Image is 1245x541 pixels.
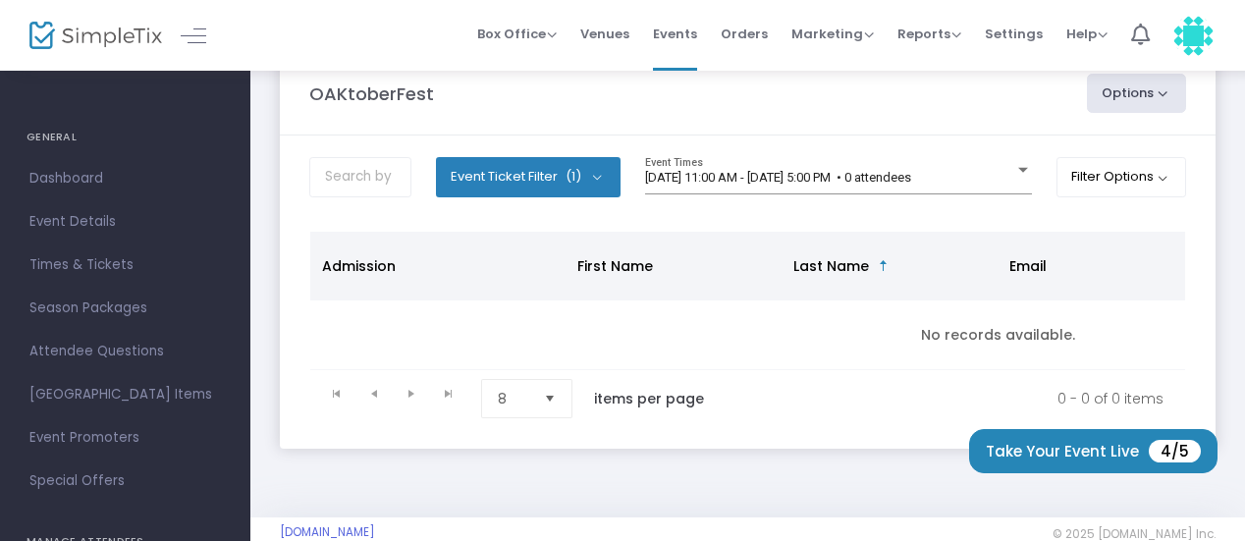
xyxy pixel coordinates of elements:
input: Search by name, order number, email, ip address [309,157,411,197]
span: Event Details [29,209,221,235]
div: Data table [310,232,1185,370]
span: Settings [985,9,1043,59]
span: 8 [498,389,528,408]
label: items per page [594,389,704,408]
a: [DOMAIN_NAME] [280,524,375,540]
span: First Name [577,256,653,276]
span: Help [1066,25,1108,43]
span: [DATE] 11:00 AM - [DATE] 5:00 PM • 0 attendees [645,170,911,185]
span: Venues [580,9,629,59]
span: Last Name [793,256,869,276]
span: Events [653,9,697,59]
span: Marketing [791,25,874,43]
span: [GEOGRAPHIC_DATA] Items [29,382,221,407]
m-panel-title: OAKtoberFest [309,81,434,107]
kendo-pager-info: 0 - 0 of 0 items [745,379,1164,418]
span: Reports [897,25,961,43]
span: Special Offers [29,468,221,494]
span: Orders [721,9,768,59]
span: Dashboard [29,166,221,191]
span: Email [1009,256,1047,276]
span: Attendee Questions [29,339,221,364]
span: Admission [322,256,396,276]
span: 4/5 [1149,440,1201,462]
h4: GENERAL [27,118,224,157]
button: Event Ticket Filter(1) [436,157,621,196]
button: Take Your Event Live4/5 [969,429,1218,473]
span: Box Office [477,25,557,43]
span: (1) [566,169,581,185]
span: Times & Tickets [29,252,221,278]
span: Event Promoters [29,425,221,451]
button: Filter Options [1056,157,1187,196]
button: Options [1087,74,1187,113]
span: Sortable [876,258,892,274]
button: Select [536,380,564,417]
span: Season Packages [29,296,221,321]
